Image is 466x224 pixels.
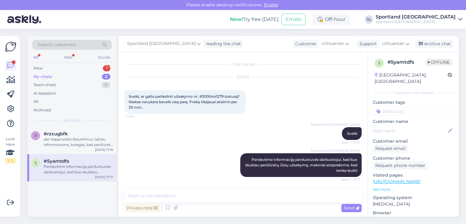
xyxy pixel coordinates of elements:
[373,172,454,178] p: Visited pages
[124,62,362,67] div: Chat started
[124,74,362,80] div: [DATE]
[33,99,39,105] div: All
[347,131,357,136] span: Sveiki
[373,155,454,161] p: Customer phone
[373,187,454,192] p: See more ...
[373,144,408,153] div: Request email
[344,205,359,211] span: Send
[373,127,447,134] input: Add name
[5,136,16,164] div: Look Here
[33,74,52,80] div: My chats
[32,53,39,61] div: All
[373,195,454,201] p: Operating system
[337,177,360,182] span: Seen ✓ 17:17
[245,157,358,173] span: Perdavėme informaciją parduotuvės darbuotojui, kad kuo skubiau peržiūrėtų Jūsų užsakymą, maloniai...
[230,16,243,22] b: New!
[63,53,73,61] div: Web
[387,59,425,66] div: # 5yamtdfs
[97,53,112,61] div: Socials
[38,42,76,48] span: Search customers
[64,118,80,123] span: My chats
[378,61,380,65] span: 5
[373,216,454,222] p: Chrome [TECHNICAL_ID]
[311,148,360,153] span: Sportland [GEOGRAPHIC_DATA]
[293,41,316,47] div: Customer
[376,15,462,24] a: Sportland [GEOGRAPHIC_DATA]Sportland [GEOGRAPHIC_DATA]
[311,122,360,127] span: Sportland [GEOGRAPHIC_DATA]
[373,161,428,170] div: Request phone number
[282,14,306,25] button: Emails
[204,41,241,47] div: leading the chat
[313,14,350,25] div: Off-hour
[337,140,360,145] span: Seen ✓ 17:13
[373,99,454,106] p: Customer tags
[230,16,279,23] div: Try free [DATE]:
[373,90,454,96] div: Customer information
[129,94,241,110] span: Sveiki, ar galte patikslinti užsakymo nr. #3000441279 statusą? Niekas nevyksta beveik visą parą. ...
[262,2,280,8] span: Enable
[376,19,456,24] div: Sportland [GEOGRAPHIC_DATA]
[373,107,454,116] input: Add a tag
[365,15,373,24] div: SL
[44,137,113,148] div: dar neparuošta išsiuntimui, tačiau infromavome, kolegas, kad peržiūrėtų Jūsų užsakymą.
[373,118,454,125] p: Customer name
[44,164,113,175] div: Perdavėme informaciją parduotuvės darbuotojui, kad kuo skubiau peržiūrėtų Jūsų užsakymą, maloniai...
[33,90,56,97] div: AI Assistant
[425,59,452,66] span: Offline
[44,131,68,137] span: #rzxugbfk
[375,72,448,85] div: [GEOGRAPHIC_DATA], [GEOGRAPHIC_DATA]
[5,41,16,53] img: Askly Logo
[124,204,160,212] div: Private note
[373,201,454,207] p: [MEDICAL_DATA]
[357,41,377,47] div: Support
[5,158,16,164] div: 1 / 3
[95,148,113,152] div: [DATE] 17:18
[33,65,42,71] div: New
[373,138,454,144] p: Customer email
[34,133,37,138] span: r
[102,82,110,88] div: 0
[373,179,420,184] a: [URL][DOMAIN_NAME]
[373,210,454,216] p: Browser
[127,40,196,47] span: Sportland [GEOGRAPHIC_DATA]
[33,107,51,113] div: Archived
[44,158,69,164] span: #5yamtdfs
[35,161,37,165] span: 5
[322,40,344,47] span: Lithuanian
[415,40,453,48] div: Archive chat
[126,114,149,119] span: 17:04
[33,82,56,88] div: Team chats
[382,40,404,47] span: Lithuanian
[103,65,110,71] div: 1
[102,74,110,80] div: 2
[376,15,456,19] div: Sportland [GEOGRAPHIC_DATA]
[95,175,113,179] div: [DATE] 17:17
